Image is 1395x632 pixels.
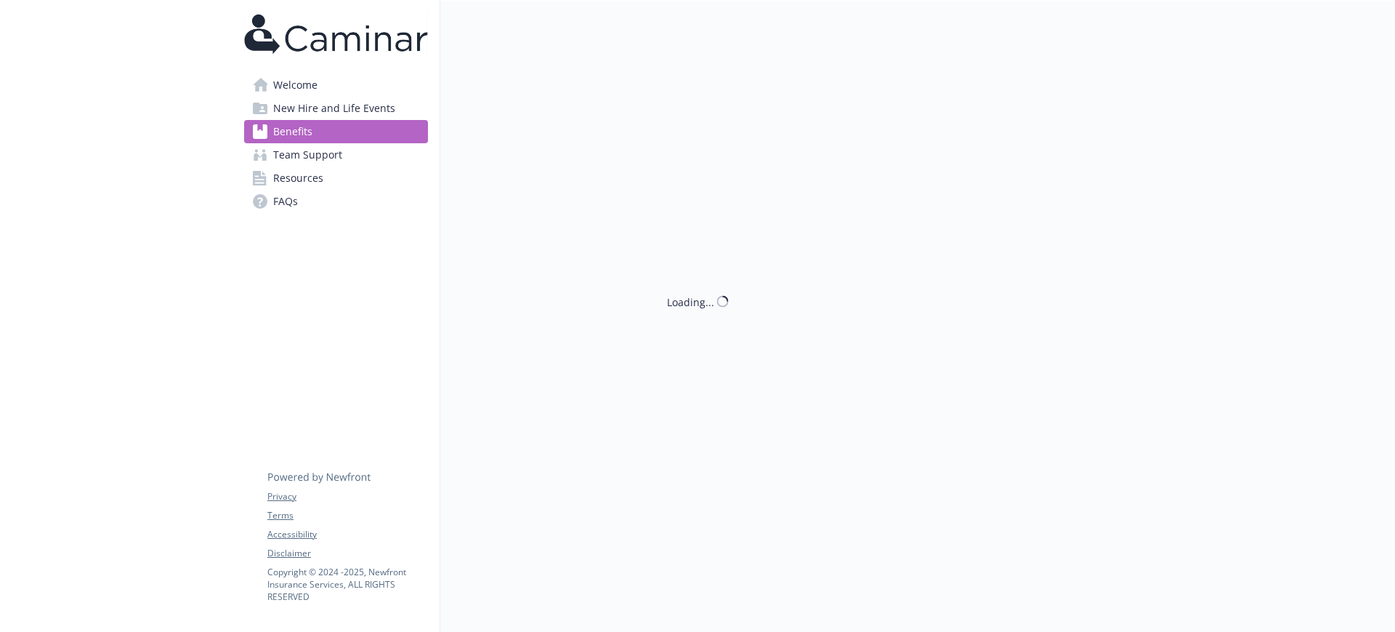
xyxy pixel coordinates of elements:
span: Resources [273,167,323,190]
span: Welcome [273,73,318,97]
a: Privacy [267,490,427,503]
div: Loading... [667,294,714,309]
span: FAQs [273,190,298,213]
a: Team Support [244,143,428,167]
span: New Hire and Life Events [273,97,395,120]
a: Disclaimer [267,547,427,560]
span: Team Support [273,143,342,167]
a: Welcome [244,73,428,97]
span: Benefits [273,120,312,143]
a: Resources [244,167,428,190]
a: Accessibility [267,528,427,541]
a: Benefits [244,120,428,143]
p: Copyright © 2024 - 2025 , Newfront Insurance Services, ALL RIGHTS RESERVED [267,566,427,603]
a: New Hire and Life Events [244,97,428,120]
a: Terms [267,509,427,522]
a: FAQs [244,190,428,213]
